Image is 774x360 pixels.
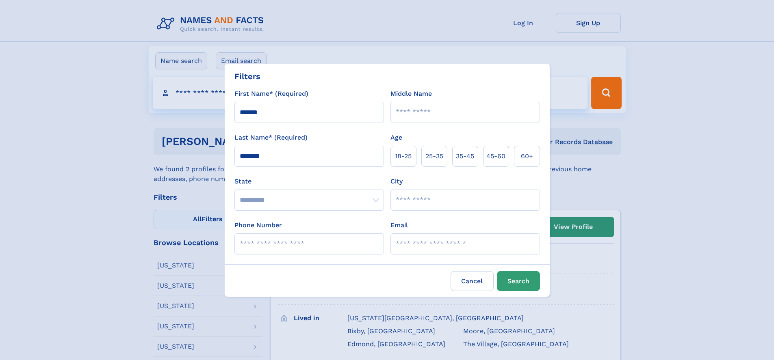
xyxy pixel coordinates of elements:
label: Cancel [451,271,494,291]
span: 45‑60 [486,151,505,161]
label: Email [390,220,408,230]
label: Age [390,133,402,142]
span: 35‑45 [456,151,474,161]
button: Search [497,271,540,291]
span: 60+ [521,151,533,161]
div: Filters [234,70,260,82]
span: 25‑35 [425,151,443,161]
label: Phone Number [234,220,282,230]
label: First Name* (Required) [234,89,308,99]
label: State [234,177,384,186]
span: 18‑25 [395,151,412,161]
label: City [390,177,403,186]
label: Last Name* (Required) [234,133,308,142]
label: Middle Name [390,89,432,99]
